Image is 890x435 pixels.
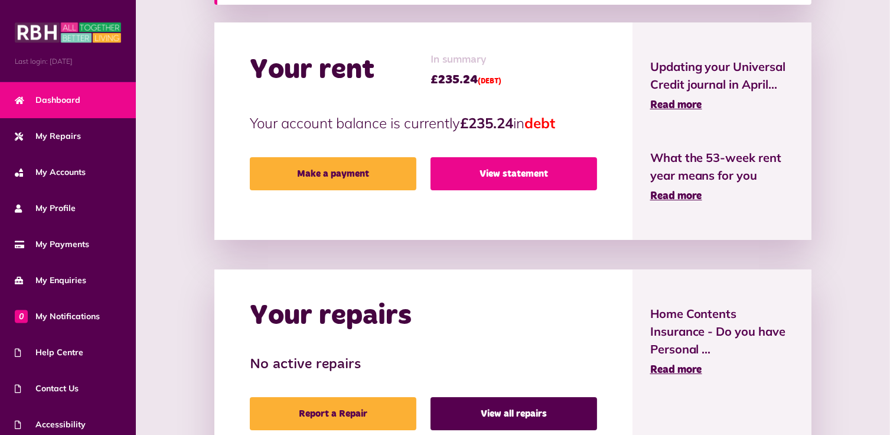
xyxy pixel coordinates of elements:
p: Your account balance is currently in [250,112,597,134]
a: Home Contents Insurance - Do you have Personal ... Read more [650,305,794,378]
img: MyRBH [15,21,121,44]
span: My Enquiries [15,274,86,287]
span: Contact Us [15,382,79,395]
span: Read more [650,365,702,375]
span: My Accounts [15,166,86,178]
strong: £235.24 [460,114,513,132]
span: Read more [650,100,702,111]
span: My Payments [15,238,89,251]
a: View all repairs [431,397,597,430]
a: Report a Repair [250,397,416,430]
span: In summary [431,52,501,68]
span: debt [524,114,555,132]
a: Updating your Universal Credit journal in April... Read more [650,58,794,113]
span: Read more [650,191,702,202]
h3: No active repairs [250,356,597,374]
span: 0 [15,310,28,323]
a: View statement [431,157,597,190]
h2: Your repairs [250,299,412,333]
a: Make a payment [250,157,416,190]
span: My Repairs [15,130,81,142]
span: Dashboard [15,94,80,106]
span: £235.24 [431,71,501,89]
span: My Notifications [15,310,100,323]
span: Home Contents Insurance - Do you have Personal ... [650,305,794,358]
span: My Profile [15,202,76,215]
a: What the 53-week rent year means for you Read more [650,149,794,204]
span: (DEBT) [478,78,501,85]
span: Updating your Universal Credit journal in April... [650,58,794,93]
span: Accessibility [15,418,86,431]
span: What the 53-week rent year means for you [650,149,794,184]
span: Last login: [DATE] [15,56,121,67]
span: Help Centre [15,346,83,359]
h2: Your rent [250,53,374,87]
